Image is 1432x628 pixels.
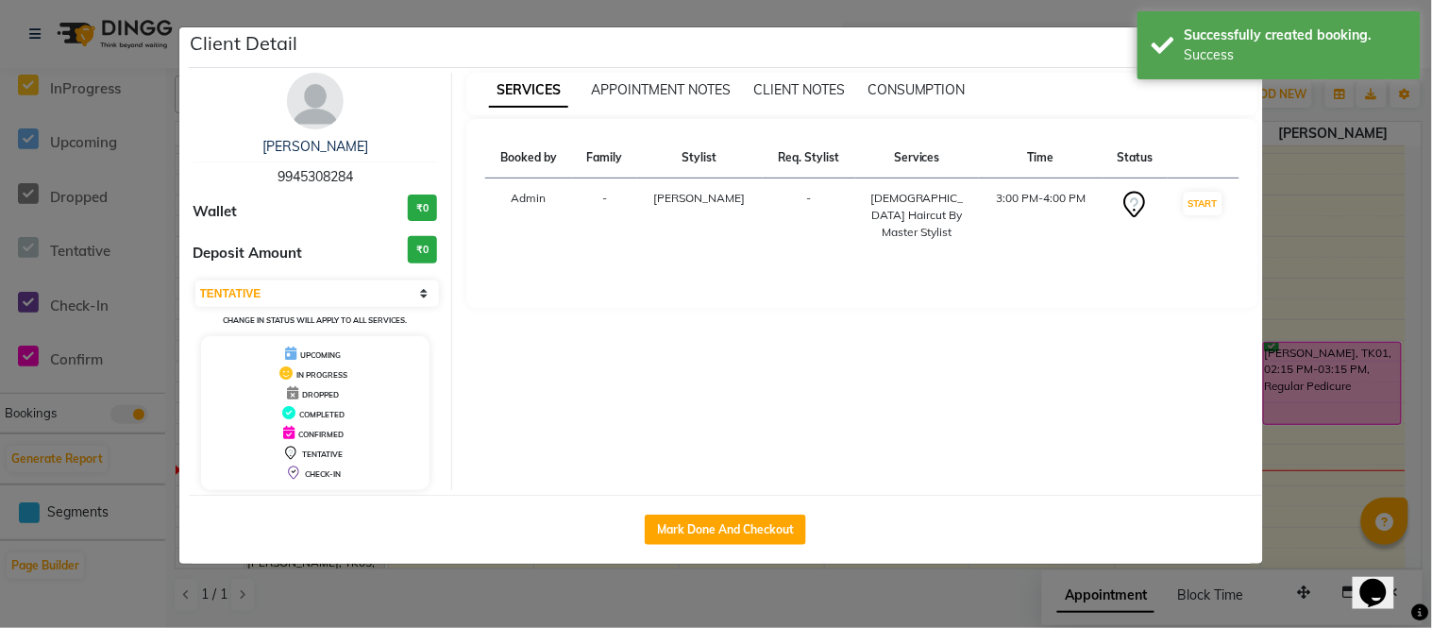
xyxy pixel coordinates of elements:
[1103,138,1167,178] th: Status
[654,191,746,205] span: [PERSON_NAME]
[223,315,407,325] small: Change in status will apply to all services.
[979,178,1103,253] td: 3:00 PM-4:00 PM
[572,178,636,253] td: -
[191,29,298,58] h5: Client Detail
[300,350,341,360] span: UPCOMING
[1185,25,1407,45] div: Successfully created booking.
[485,138,572,178] th: Booked by
[591,81,731,98] span: APPOINTMENT NOTES
[1184,192,1222,215] button: START
[1353,552,1413,609] iframe: chat widget
[485,178,572,253] td: Admin
[299,410,345,419] span: COMPLETED
[763,138,855,178] th: Req. Stylist
[287,73,344,129] img: avatar
[645,515,806,545] button: Mark Done And Checkout
[408,236,437,263] h3: ₹0
[855,138,980,178] th: Services
[194,201,238,223] span: Wallet
[1185,45,1407,65] div: Success
[867,190,969,241] div: [DEMOGRAPHIC_DATA] Haircut By Master Stylist
[979,138,1103,178] th: Time
[302,450,343,459] span: TENTATIVE
[408,195,437,222] h3: ₹0
[302,390,339,399] span: DROPPED
[296,370,347,380] span: IN PROGRESS
[763,178,855,253] td: -
[753,81,845,98] span: CLIENT NOTES
[868,81,966,98] span: CONSUMPTION
[194,243,303,264] span: Deposit Amount
[305,469,341,479] span: CHECK-IN
[637,138,763,178] th: Stylist
[572,138,636,178] th: Family
[489,74,568,108] span: SERVICES
[278,168,353,185] span: 9945308284
[262,138,368,155] a: [PERSON_NAME]
[298,430,344,439] span: CONFIRMED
